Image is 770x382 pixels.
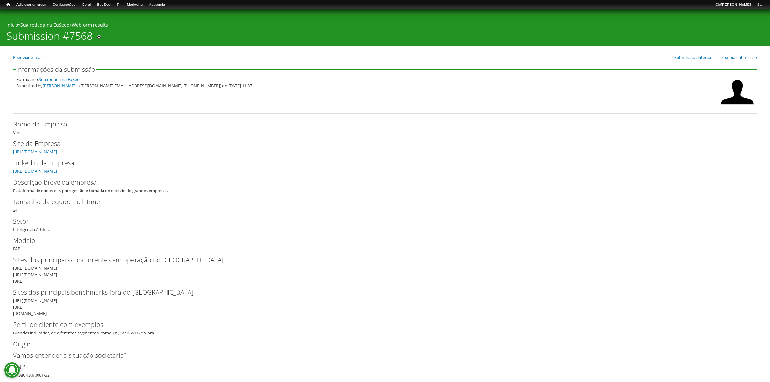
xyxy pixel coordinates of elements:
[6,2,10,7] span: Início
[13,255,746,265] label: Sites dos principais concorrentes em operação no [GEOGRAPHIC_DATA]
[712,2,754,8] a: Olá[PERSON_NAME]
[721,104,754,110] a: Ver perfil do usuário.
[13,158,746,168] label: LinkedIn da Empresa
[13,54,44,60] a: Reenviar e-mails
[13,119,746,129] label: Nome da Empresa
[13,352,757,359] h2: Vamos entender a situação societária?
[13,149,57,155] a: [URL][DOMAIN_NAME]
[6,30,92,46] h1: Submission #7568
[13,216,757,233] div: Inteligencia Artificial
[721,3,751,6] strong: [PERSON_NAME]
[13,178,746,187] label: Descrição breve da empresa
[16,76,718,82] div: Formulário:
[39,76,82,82] a: Sua rodada na EqSeed
[3,2,13,8] a: Início
[16,66,96,73] legend: Informações da submissão
[13,320,746,330] label: Perfil de cliente com exemplos
[114,2,124,8] a: RI
[13,288,746,297] label: Sites dos principais benchmarks fora do [GEOGRAPHIC_DATA]
[13,265,753,284] div: [URL][DOMAIN_NAME] [URL][DOMAIN_NAME] [URL]
[124,2,146,8] a: Marketing
[13,236,746,246] label: Modelo
[13,119,757,136] div: Vent
[6,22,764,30] div: » »
[721,76,754,108] img: Foto de Gabriel Borela Franzoni
[13,362,757,378] div: 27.380.430/0001-32
[13,288,757,317] div: [URL][DOMAIN_NAME] [URL] [DOMAIN_NAME]
[13,2,49,8] a: Adicionar empresa
[13,197,757,213] div: 24
[674,54,712,60] a: Submissão anterior
[13,339,746,349] label: Origin
[6,22,18,28] a: Início
[13,178,757,194] div: Plataforma de dados e IA para gestão e tomada de decisão de grandes empresas.
[13,236,757,252] div: B2B
[13,216,746,226] label: Setor
[43,83,79,89] a: [PERSON_NAME] ...
[13,362,746,372] label: CNPJ
[146,2,168,8] a: Academia
[13,197,746,207] label: Tamanho da equipe Full-Time
[13,320,757,336] div: Grandes indústrias, de diferentes segmentos, como JBS, Sthil, WEG e Vibra.
[20,22,70,28] a: Sua rodada na EqSeed
[49,2,79,8] a: Configurações
[72,22,108,28] a: Webform results
[719,54,757,60] a: Próxima submissão
[13,139,746,148] label: Site da Empresa
[79,2,94,8] a: Geral
[754,2,767,8] a: Sair
[13,168,57,174] a: [URL][DOMAIN_NAME]
[16,82,718,89] div: Submitted by ([PERSON_NAME][EMAIL_ADDRESS][DOMAIN_NAME], [PHONE_NUMBER]) on [DATE] 11:37
[94,2,114,8] a: Bus Dev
